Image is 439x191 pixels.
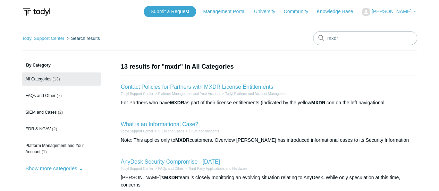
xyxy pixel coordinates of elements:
[121,99,417,106] div: For Partners who have as part of their license entitlements (indicated by the yellow icon on the ...
[25,143,84,154] span: Platform Management and Your Account
[121,137,417,144] div: Note: This applies only to customers. Overview [PERSON_NAME] has introduced informational cases t...
[121,167,153,171] a: Todyl Support Center
[22,89,101,102] a: FAQs and Other (7)
[184,129,219,134] li: SIEM and Incidents
[164,175,178,180] em: MXDR
[57,93,62,98] span: (7)
[158,92,220,96] a: Platform Management and Your Account
[22,36,66,41] li: Todyl Support Center
[254,8,282,15] a: University
[25,93,56,98] span: FAQs and Other
[22,162,86,175] button: Show more categories
[311,100,325,105] em: MXDR
[58,110,63,115] span: (2)
[52,127,57,131] span: (2)
[121,84,273,90] a: Contact Policies for Partners with MXDR License Entitlements
[284,8,315,15] a: Community
[22,139,101,158] a: Platform Management and Your Account (1)
[121,92,153,96] a: Todyl Support Center
[183,166,247,171] li: Third Party Applications and Hardware
[220,91,288,96] li: Todyl Platform and Account Management
[22,106,101,119] a: SIEM and Cases (2)
[153,129,184,134] li: SIEM and Cases
[225,92,288,96] a: Todyl Platform and Account Management
[170,100,184,105] em: MXDR
[25,77,51,81] span: All Categories
[121,159,220,165] a: AnyDesk Security Compromise - [DATE]
[153,91,220,96] li: Platform Management and Your Account
[121,121,198,127] a: What is an Informational Case?
[121,166,153,171] li: Todyl Support Center
[189,129,219,133] a: SIEM and Incidents
[121,91,153,96] li: Todyl Support Center
[372,9,412,14] span: [PERSON_NAME]
[313,31,417,45] input: Search
[153,166,183,171] li: FAQs and Other
[362,8,417,16] button: [PERSON_NAME]
[22,72,101,86] a: All Categories (13)
[52,77,60,81] span: (13)
[121,174,417,189] div: [PERSON_NAME]'s team is closely monitoring an evolving situation relating to AnyDesk. While only ...
[158,129,184,133] a: SIEM and Cases
[121,129,153,134] li: Todyl Support Center
[144,6,196,17] a: Submit a Request
[25,110,57,115] span: SIEM and Cases
[22,36,64,41] a: Todyl Support Center
[316,8,360,15] a: Knowledge Base
[25,127,51,131] span: EDR & NGAV
[22,6,51,18] img: Todyl Support Center Help Center home page
[66,36,100,41] li: Search results
[22,122,101,136] a: EDR & NGAV (2)
[188,167,247,171] a: Third Party Applications and Hardware
[121,62,417,71] h1: 13 results for "mxdr" in All Categories
[203,8,252,15] a: Management Portal
[121,129,153,133] a: Todyl Support Center
[175,137,189,143] em: MXDR
[42,149,47,154] span: (1)
[22,62,101,68] h3: By Category
[158,167,183,171] a: FAQs and Other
